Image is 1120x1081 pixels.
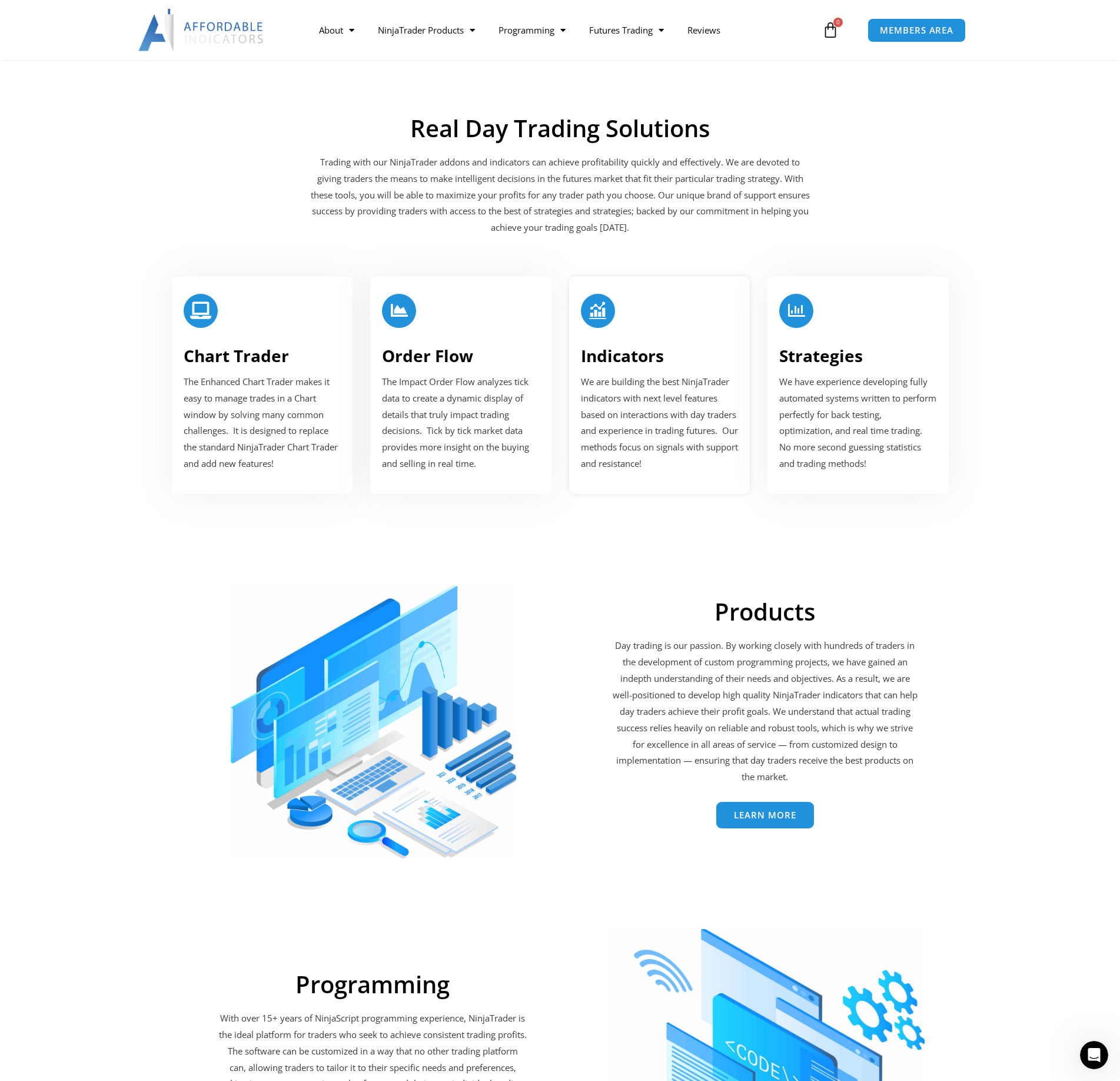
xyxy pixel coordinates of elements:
[184,374,341,472] p: The Enhanced Chart Trader makes it easy to manage trades in a Chart window by solving many common...
[231,585,516,858] img: ProductsSection 1 scaled | Affordable Indicators – NinjaTrader
[581,376,738,469] span: We are building the best NinjaTrader indicators with next level features based on interactions wi...
[611,598,919,626] h2: Products
[307,16,366,44] a: About
[734,811,796,820] span: Learn More
[219,970,527,999] h2: Programming
[676,16,732,44] a: Reviews
[833,18,843,27] span: 0
[310,154,810,236] p: Trading with our NinjaTrader addons and indicators can achieve profitability quickly and effectiv...
[184,344,289,367] a: Chart Trader
[366,16,487,44] a: NinjaTrader Products
[779,374,937,472] p: We have experience developing fully automated systems written to perform perfectly for back testi...
[577,16,676,44] a: Futures Trading
[805,13,856,47] a: 0
[382,344,473,367] a: Order Flow
[138,9,265,51] img: LogoAI | Affordable Indicators – NinjaTrader
[611,638,919,785] p: Day trading is our passion. By working closely with hundreds of traders in the development of cus...
[581,344,664,367] a: Indicators
[716,802,814,828] a: Learn More
[310,114,810,142] h2: Real Day Trading Solutions
[1080,1041,1108,1069] iframe: Intercom live chat
[487,16,577,44] a: Programming
[868,18,966,42] a: MEMBERS AREA
[307,16,819,44] nav: Menu
[382,376,529,469] span: The Impact Order Flow analyzes tick data to create a dynamic display of details that truly impact...
[779,344,863,367] a: Strategies
[880,26,953,35] span: MEMBERS AREA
